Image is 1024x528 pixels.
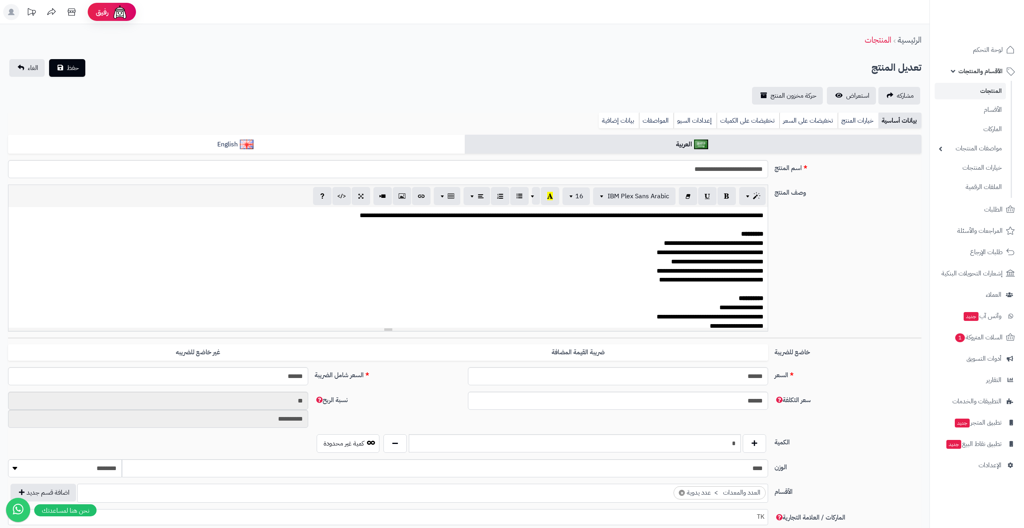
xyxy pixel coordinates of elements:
[674,113,717,129] a: إعدادات السيو
[935,40,1019,60] a: لوحة التحكم
[935,83,1006,99] a: المنتجات
[717,113,779,129] a: تخفيضات على الكميات
[935,434,1019,454] a: تطبيق نقاط البيعجديد
[679,490,685,496] span: ×
[608,191,669,201] span: IBM Plex Sans Arabic
[771,484,925,497] label: الأقسام
[897,91,914,101] span: مشاركه
[771,367,925,380] label: السعر
[771,434,925,447] label: الكمية
[935,328,1019,347] a: السلات المتروكة1
[986,374,1001,386] span: التقارير
[963,310,1001,322] span: وآتس آب
[21,4,41,22] a: تحديثات المنصة
[935,413,1019,432] a: تطبيق المتجرجديد
[112,4,128,20] img: ai-face.png
[935,101,1006,119] a: الأقسام
[865,34,891,46] a: المنتجات
[935,242,1019,262] a: طلبات الإرجاع
[240,140,254,149] img: English
[8,135,465,154] a: English
[970,247,1003,258] span: طلبات الإرجاع
[9,59,45,77] a: الغاء
[8,511,768,523] span: TK
[599,113,639,129] a: بيانات إضافية
[958,66,1003,77] span: الأقسام والمنتجات
[979,460,1001,471] span: الإعدادات
[752,87,823,105] a: حركة مخزون المنتج
[955,333,965,342] span: 1
[562,187,590,205] button: 16
[966,353,1001,364] span: أدوات التسويق
[771,459,925,472] label: الوزن
[639,113,674,129] a: المواصفات
[878,87,920,105] a: مشاركه
[964,312,979,321] span: جديد
[8,344,388,361] label: غير خاضع للضريبه
[935,200,1019,219] a: الطلبات
[935,349,1019,368] a: أدوات التسويق
[388,344,768,361] label: ضريبة القيمة المضافة
[986,289,1001,300] span: العملاء
[955,419,970,427] span: جديد
[946,438,1001,450] span: تطبيق نقاط البيع
[8,509,768,525] span: TK
[973,44,1003,55] span: لوحة التحكم
[954,332,1003,343] span: السلات المتروكة
[942,268,1003,279] span: إشعارات التحويلات البنكية
[935,221,1019,240] a: المراجعات والأسئلة
[593,187,676,205] button: IBM Plex Sans Arabic
[935,140,1006,157] a: مواصفات المنتجات
[846,91,869,101] span: استعراض
[28,63,38,73] span: الغاء
[935,285,1019,304] a: العملاء
[957,225,1003,236] span: المراجعات والأسئلة
[49,59,85,77] button: حفظ
[10,484,76,501] button: اضافة قسم جديد
[779,113,838,129] a: تخفيضات على السعر
[946,440,961,449] span: جديد
[315,395,348,405] span: نسبة الربح
[935,456,1019,475] a: الإعدادات
[67,63,79,73] span: حفظ
[465,135,921,154] a: العربية
[984,204,1003,215] span: الطلبات
[771,344,925,357] label: خاضع للضريبة
[935,392,1019,411] a: التطبيقات والخدمات
[954,417,1001,428] span: تطبيق المتجر
[935,370,1019,390] a: التقارير
[838,113,878,129] a: خيارات المنتج
[96,7,109,17] span: رفيق
[935,179,1006,196] a: الملفات الرقمية
[775,395,811,405] span: سعر التكلفة
[771,91,816,101] span: حركة مخزون المنتج
[827,87,876,105] a: استعراض
[771,160,925,173] label: اسم المنتج
[575,191,583,201] span: 16
[935,306,1019,326] a: وآتس آبجديد
[771,185,925,197] label: وصف المنتج
[898,34,921,46] a: الرئيسية
[674,486,766,499] li: العدد والمعدات > عدد يدوية
[311,367,465,380] label: السعر شامل الضريبة
[935,159,1006,177] a: خيارات المنتجات
[872,60,921,76] h2: تعديل المنتج
[935,264,1019,283] a: إشعارات التحويلات البنكية
[878,113,921,129] a: بيانات أساسية
[775,513,845,522] span: الماركات / العلامة التجارية
[952,396,1001,407] span: التطبيقات والخدمات
[935,121,1006,138] a: الماركات
[694,140,708,149] img: العربية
